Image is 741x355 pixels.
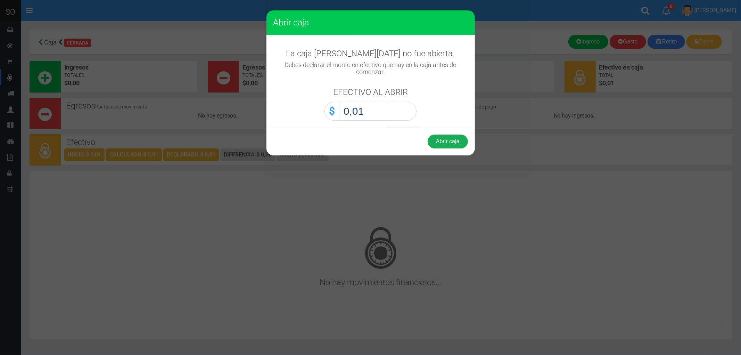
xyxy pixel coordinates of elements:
button: Abrir caja [428,135,468,148]
h3: La caja [PERSON_NAME][DATE] no fue abierta. [273,49,468,58]
h3: Abrir caja [273,17,468,28]
strong: $ [329,105,335,117]
h4: Debes declarar el monto en efectivo que hay en la caja antes de comenzar. [273,62,468,75]
h3: EFECTIVO AL ABRIR [333,88,408,97]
